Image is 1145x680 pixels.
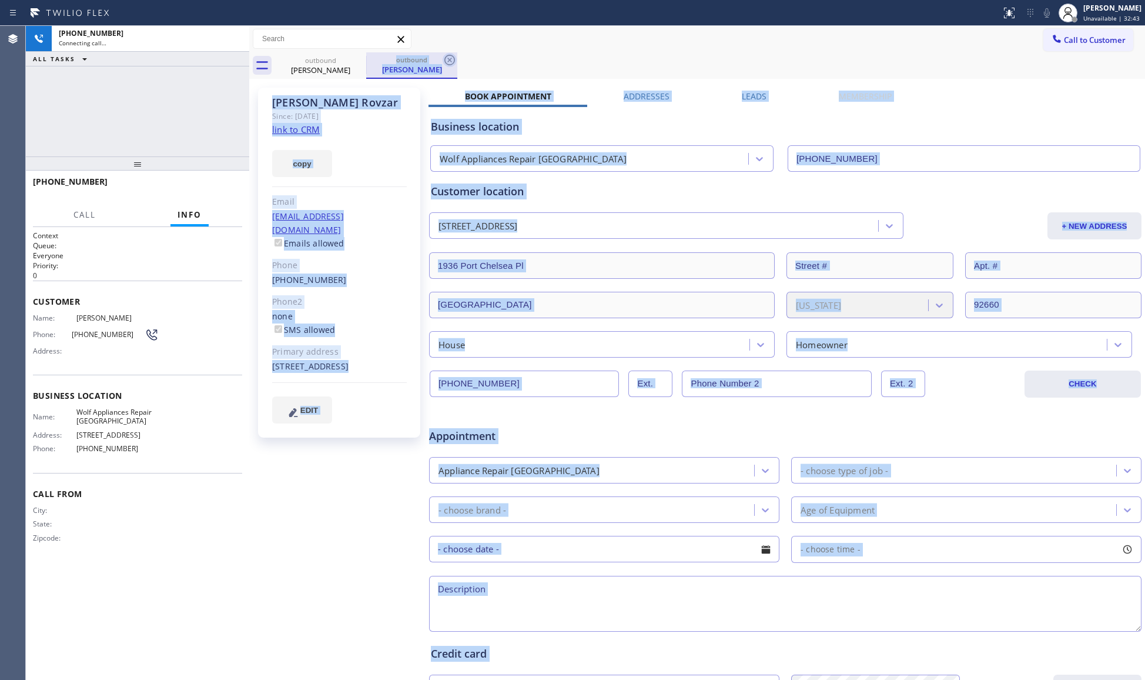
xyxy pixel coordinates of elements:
[170,204,209,226] button: Info
[272,211,344,235] a: [EMAIL_ADDRESS][DOMAIN_NAME]
[59,28,123,38] span: [PHONE_NUMBER]
[272,360,407,374] div: [STREET_ADDRESS]
[1083,14,1140,22] span: Unavailable | 32:43
[796,338,848,351] div: Homeowner
[1047,212,1141,239] button: + NEW ADDRESS
[300,406,318,415] span: EDIT
[72,330,145,339] span: [PHONE_NUMBER]
[272,150,332,177] button: copy
[33,296,242,307] span: Customer
[429,252,775,279] input: Address
[1025,371,1141,398] button: CHECK
[429,292,775,318] input: City
[1043,29,1133,51] button: Call to Customer
[272,109,407,123] div: Since: [DATE]
[465,91,551,102] label: Book Appointment
[801,503,875,516] div: Age of Equipment
[682,371,871,397] input: Phone Number 2
[367,64,456,75] div: [PERSON_NAME]
[440,152,627,166] div: Wolf Appliances Repair [GEOGRAPHIC_DATA]
[438,219,517,233] div: [STREET_ADDRESS]
[881,371,925,397] input: Ext. 2
[276,52,365,79] div: Betsy Rovzar
[26,52,99,66] button: ALL TASKS
[76,408,158,426] span: Wolf Appliances Repair [GEOGRAPHIC_DATA]
[178,209,202,220] span: Info
[33,390,242,401] span: Business location
[431,646,1140,662] div: Credit card
[33,412,76,421] span: Name:
[431,119,1140,135] div: Business location
[1083,3,1141,13] div: [PERSON_NAME]
[66,204,103,226] button: Call
[367,55,456,64] div: outbound
[33,534,76,542] span: Zipcode:
[76,431,158,439] span: [STREET_ADDRESS]
[33,55,75,63] span: ALL TASKS
[431,184,1140,199] div: Customer location
[367,52,456,78] div: Betsy Rovzar
[438,464,600,477] div: Appliance Repair [GEOGRAPHIC_DATA]
[33,519,76,528] span: State:
[272,274,347,285] a: [PHONE_NUMBER]
[276,56,365,65] div: outbound
[272,124,320,135] a: link to CRM
[272,259,407,272] div: Phone
[33,444,76,453] span: Phone:
[33,241,242,251] h2: Queue:
[272,96,407,109] div: [PERSON_NAME] Rovzar
[429,536,779,562] input: - choose date -
[801,464,888,477] div: - choose type of job -
[965,292,1141,318] input: ZIP
[33,330,72,339] span: Phone:
[33,488,242,499] span: Call From
[253,29,411,48] input: Search
[624,91,669,102] label: Addresses
[33,271,242,281] p: 0
[276,65,365,75] div: [PERSON_NAME]
[272,396,332,424] button: EDIT
[76,314,158,322] span: [PERSON_NAME]
[33,251,242,261] p: Everyone
[33,176,108,187] span: [PHONE_NUMBER]
[272,195,407,209] div: Email
[430,371,619,397] input: Phone Number
[33,431,76,439] span: Address:
[839,91,892,102] label: Membership
[33,231,242,241] h1: Context
[965,252,1141,279] input: Apt. #
[76,444,158,453] span: [PHONE_NUMBER]
[272,324,335,335] label: SMS allowed
[429,428,665,444] span: Appointment
[272,238,344,249] label: Emails allowed
[788,145,1140,172] input: Phone Number
[272,295,407,309] div: Phone2
[33,314,76,322] span: Name:
[59,39,106,47] span: Connecting call…
[33,506,76,515] span: City:
[628,371,672,397] input: Ext.
[274,325,282,333] input: SMS allowed
[272,310,407,337] div: none
[1064,35,1126,45] span: Call to Customer
[438,338,465,351] div: House
[786,252,953,279] input: Street #
[801,544,861,555] span: - choose time -
[272,345,407,359] div: Primary address
[73,209,96,220] span: Call
[438,503,506,516] div: - choose brand -
[274,239,282,246] input: Emails allowed
[33,346,76,355] span: Address:
[1039,5,1055,21] button: Mute
[742,91,766,102] label: Leads
[33,261,242,271] h2: Priority:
